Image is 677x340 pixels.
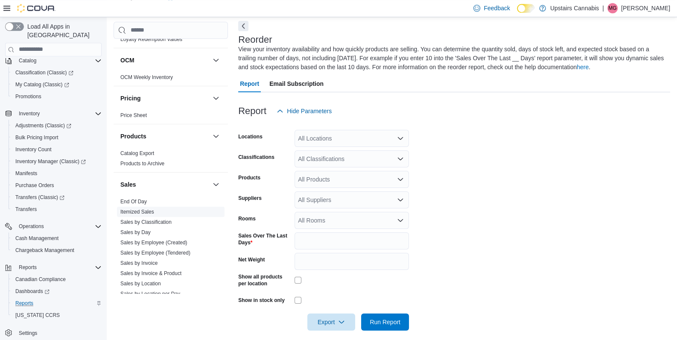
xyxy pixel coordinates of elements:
[9,309,105,321] button: [US_STATE] CCRS
[17,4,55,12] img: Cova
[120,239,187,245] a: Sales by Employee (Created)
[19,223,44,230] span: Operations
[9,132,105,144] button: Bulk Pricing Import
[238,174,260,181] label: Products
[120,280,161,287] span: Sales by Location
[397,155,404,162] button: Open list of options
[517,4,535,13] input: Dark Mode
[120,149,154,156] span: Catalog Export
[15,262,40,273] button: Reports
[120,180,209,188] button: Sales
[12,233,62,243] a: Cash Management
[2,220,105,232] button: Operations
[397,176,404,183] button: Open list of options
[120,208,154,214] a: Itemized Sales
[120,112,147,118] a: Price Sheet
[238,215,256,222] label: Rooms
[15,221,47,232] button: Operations
[15,56,40,66] button: Catalog
[120,132,146,140] h3: Products
[19,264,37,271] span: Reports
[120,198,147,204] a: End Of Day
[120,259,158,266] span: Sales by Invoice
[114,72,228,85] div: OCM
[12,245,78,255] a: Chargeback Management
[9,232,105,244] button: Cash Management
[120,94,209,102] button: Pricing
[621,3,670,13] p: [PERSON_NAME]
[12,79,102,90] span: My Catalog (Classic)
[12,274,102,284] span: Canadian Compliance
[15,56,102,66] span: Catalog
[120,94,140,102] h3: Pricing
[9,67,105,79] a: Classification (Classic)
[12,67,77,78] a: Classification (Classic)
[9,120,105,132] a: Adjustments (Classic)
[397,217,404,224] button: Open list of options
[12,67,102,78] span: Classification (Classic)
[2,261,105,273] button: Reports
[12,156,102,167] span: Inventory Manager (Classic)
[12,192,102,202] span: Transfers (Classic)
[15,69,73,76] span: Classification (Classic)
[9,191,105,203] a: Transfers (Classic)
[15,288,50,295] span: Dashboards
[9,91,105,103] button: Promotions
[577,64,589,70] a: here
[120,249,190,256] span: Sales by Employee (Tendered)
[9,79,105,91] a: My Catalog (Classic)
[120,229,151,235] a: Sales by Day
[114,148,228,172] div: Products
[12,120,75,131] a: Adjustments (Classic)
[9,244,105,256] button: Chargeback Management
[15,170,37,177] span: Manifests
[9,155,105,167] a: Inventory Manager (Classic)
[9,203,105,215] button: Transfers
[238,106,266,116] h3: Report
[12,298,37,308] a: Reports
[15,328,41,338] a: Settings
[238,232,291,246] label: Sales Over The Last Days
[12,180,102,191] span: Purchase Orders
[120,160,164,167] span: Products to Archive
[12,192,68,202] a: Transfers (Classic)
[12,180,58,191] a: Purchase Orders
[370,318,400,326] span: Run Report
[12,132,102,143] span: Bulk Pricing Import
[120,239,187,246] span: Sales by Employee (Created)
[15,206,37,213] span: Transfers
[238,133,263,140] label: Locations
[15,146,52,153] span: Inventory Count
[19,110,40,117] span: Inventory
[9,273,105,285] button: Canadian Compliance
[114,110,228,123] div: Pricing
[120,218,172,225] span: Sales by Classification
[550,3,599,13] p: Upstairs Cannabis
[607,3,618,13] div: Megan Gorham
[12,144,102,155] span: Inventory Count
[484,4,510,12] span: Feedback
[15,247,74,254] span: Chargeback Management
[12,156,89,167] a: Inventory Manager (Classic)
[15,312,60,319] span: [US_STATE] CCRS
[15,221,102,232] span: Operations
[15,93,41,100] span: Promotions
[312,314,350,331] span: Export
[120,280,161,286] a: Sales by Location
[238,256,265,263] label: Net Weight
[120,290,180,296] a: Sales by Location per Day
[9,297,105,309] button: Reports
[15,262,102,273] span: Reports
[238,154,274,161] label: Classifications
[15,134,58,141] span: Bulk Pricing Import
[9,285,105,297] a: Dashboards
[240,75,259,92] span: Report
[12,286,53,296] a: Dashboards
[211,55,221,65] button: OCM
[12,310,63,320] a: [US_STATE] CCRS
[12,298,102,308] span: Reports
[15,327,102,338] span: Settings
[15,182,54,189] span: Purchase Orders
